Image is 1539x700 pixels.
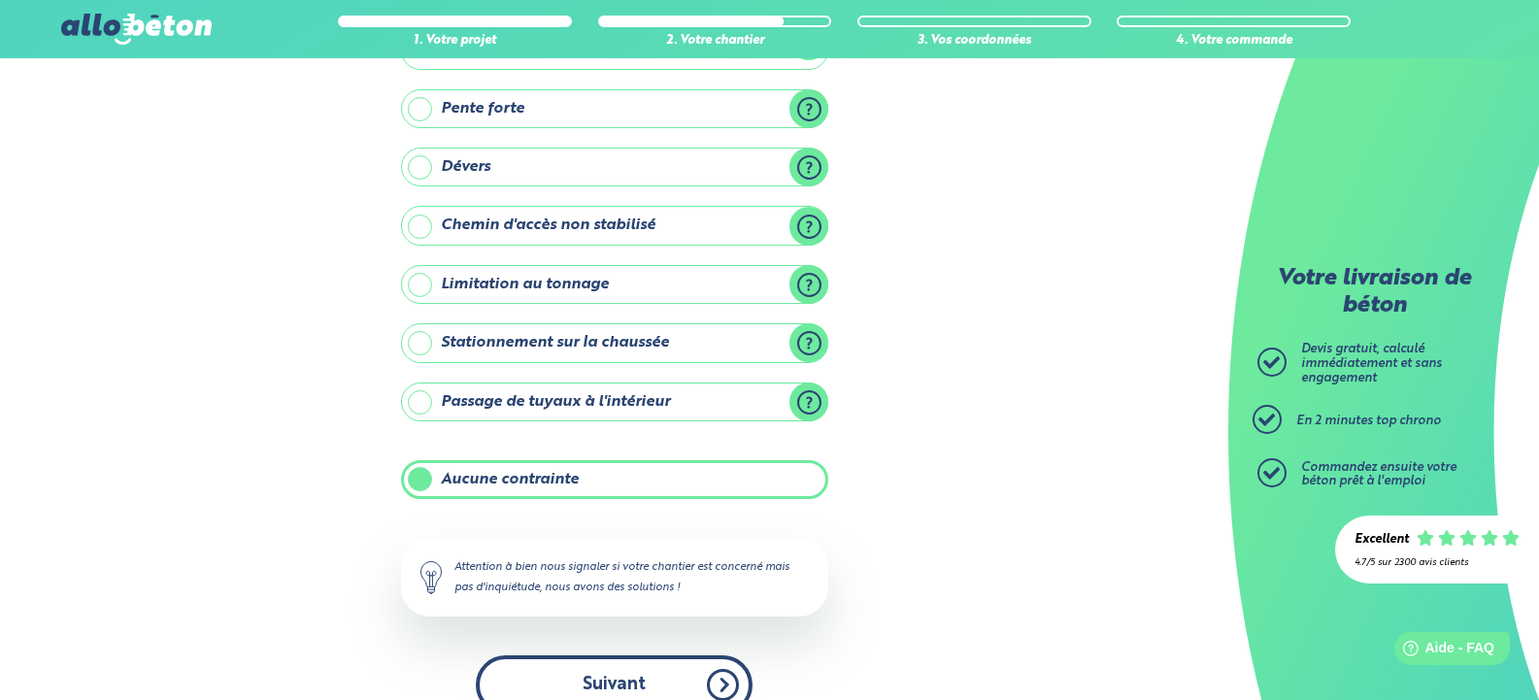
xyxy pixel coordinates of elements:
[1117,34,1351,49] div: 4. Votre commande
[401,323,828,362] label: Stationnement sur la chaussée
[401,383,828,421] label: Passage de tuyaux à l'intérieur
[401,265,828,304] label: Limitation au tonnage
[1366,624,1518,679] iframe: Help widget launcher
[598,34,832,49] div: 2. Votre chantier
[401,89,828,128] label: Pente forte
[338,34,572,49] div: 1. Votre projet
[857,34,1091,49] div: 3. Vos coordonnées
[401,460,828,499] label: Aucune contrainte
[401,148,828,186] label: Dévers
[61,14,211,45] img: allobéton
[401,206,828,245] label: Chemin d'accès non stabilisé
[401,538,828,616] div: Attention à bien nous signaler si votre chantier est concerné mais pas d'inquiétude, nous avons d...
